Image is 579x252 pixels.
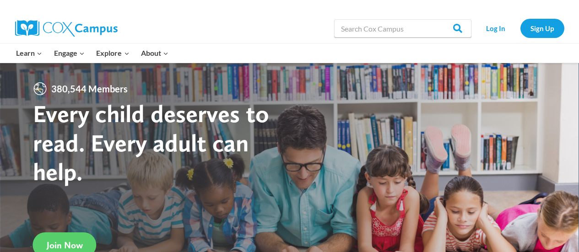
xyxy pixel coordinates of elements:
[96,47,129,59] span: Explore
[520,19,564,38] a: Sign Up
[33,99,269,186] strong: Every child deserves to read. Every adult can help.
[54,47,85,59] span: Engage
[476,19,516,38] a: Log In
[11,43,174,63] nav: Primary Navigation
[47,240,83,251] span: Join Now
[476,19,564,38] nav: Secondary Navigation
[334,19,471,38] input: Search Cox Campus
[15,20,118,37] img: Cox Campus
[141,47,168,59] span: About
[48,81,131,96] span: 380,544 Members
[16,47,42,59] span: Learn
